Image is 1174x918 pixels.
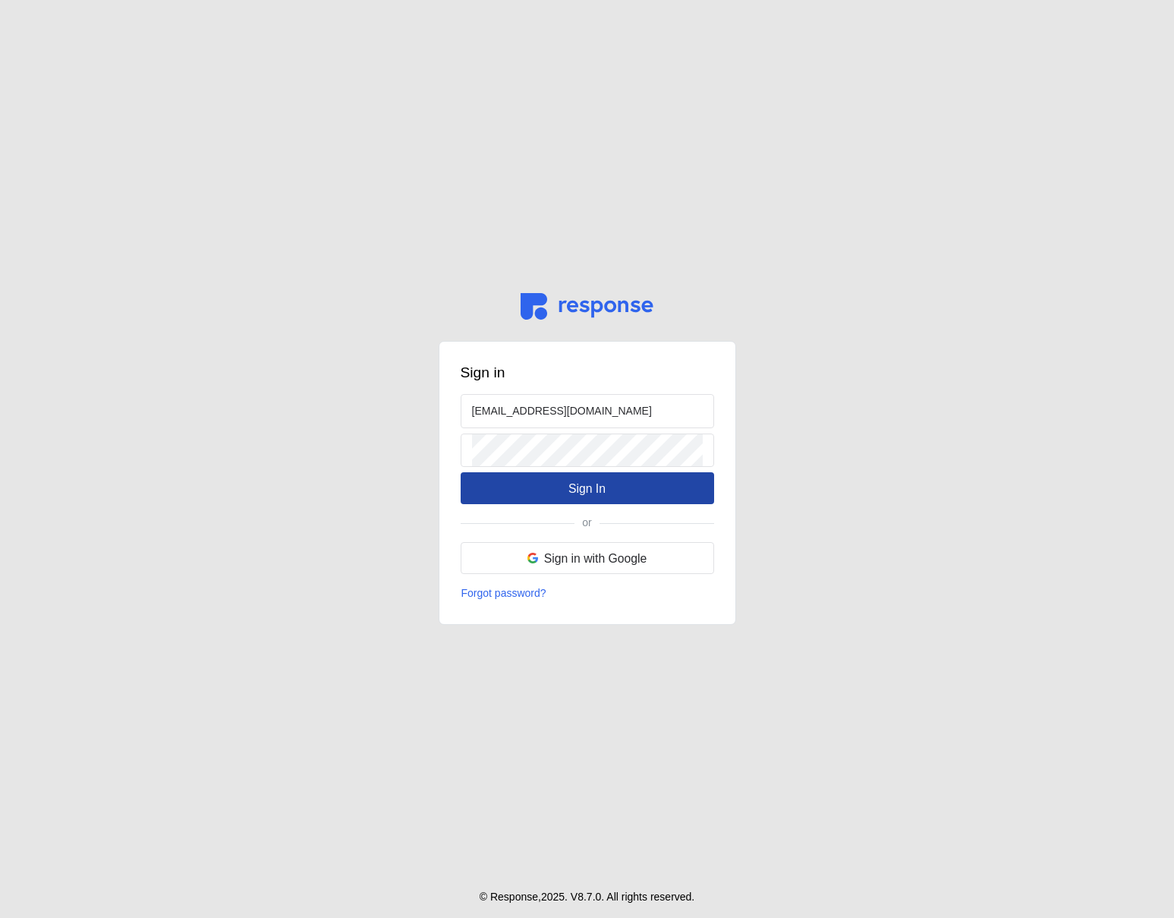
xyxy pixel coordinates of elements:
h3: Sign in [461,363,714,383]
img: svg%3e [521,293,653,320]
input: Email [472,395,703,427]
p: or [582,515,591,532]
p: Sign In [568,479,606,498]
p: Sign in with Google [544,549,647,568]
button: Sign In [461,472,714,504]
p: Forgot password? [461,585,546,602]
img: svg%3e [527,553,538,563]
button: Forgot password? [461,585,547,603]
button: Sign in with Google [461,542,714,574]
p: © Response, 2025 . V 8.7.0 . All rights reserved. [480,889,695,906]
